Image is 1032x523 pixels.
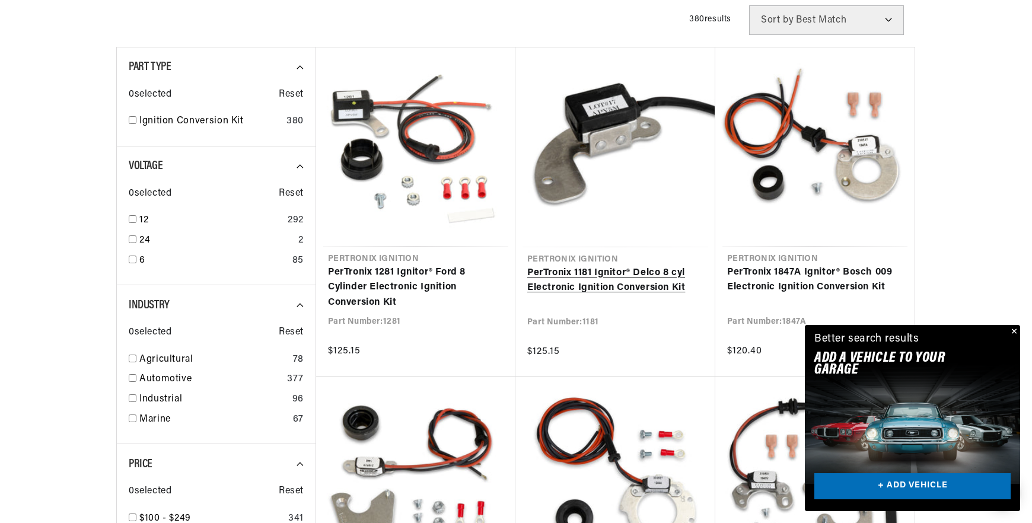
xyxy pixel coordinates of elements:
[814,473,1011,500] a: + ADD VEHICLE
[139,213,283,228] a: 12
[749,5,904,35] select: Sort by
[814,331,919,348] div: Better search results
[279,325,304,340] span: Reset
[1006,325,1020,339] button: Close
[139,352,288,368] a: Agricultural
[129,87,171,103] span: 0 selected
[814,352,981,377] h2: Add A VEHICLE to your garage
[129,458,152,470] span: Price
[139,253,288,269] a: 6
[761,15,794,25] span: Sort by
[727,265,903,295] a: PerTronix 1847A Ignitor® Bosch 009 Electronic Ignition Conversion Kit
[293,352,304,368] div: 78
[293,412,304,428] div: 67
[288,213,304,228] div: 292
[129,325,171,340] span: 0 selected
[129,61,171,73] span: Part Type
[139,114,282,129] a: Ignition Conversion Kit
[286,114,304,129] div: 380
[279,484,304,499] span: Reset
[129,160,163,172] span: Voltage
[292,253,304,269] div: 85
[129,299,170,311] span: Industry
[279,87,304,103] span: Reset
[328,265,504,311] a: PerTronix 1281 Ignitor® Ford 8 Cylinder Electronic Ignition Conversion Kit
[129,186,171,202] span: 0 selected
[287,372,304,387] div: 377
[292,392,304,407] div: 96
[139,514,191,523] span: $100 - $249
[139,372,282,387] a: Automotive
[129,484,171,499] span: 0 selected
[689,15,731,24] span: 380 results
[298,233,304,248] div: 2
[279,186,304,202] span: Reset
[139,392,288,407] a: Industrial
[139,412,288,428] a: Marine
[139,233,294,248] a: 24
[527,266,703,296] a: PerTronix 1181 Ignitor® Delco 8 cyl Electronic Ignition Conversion Kit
